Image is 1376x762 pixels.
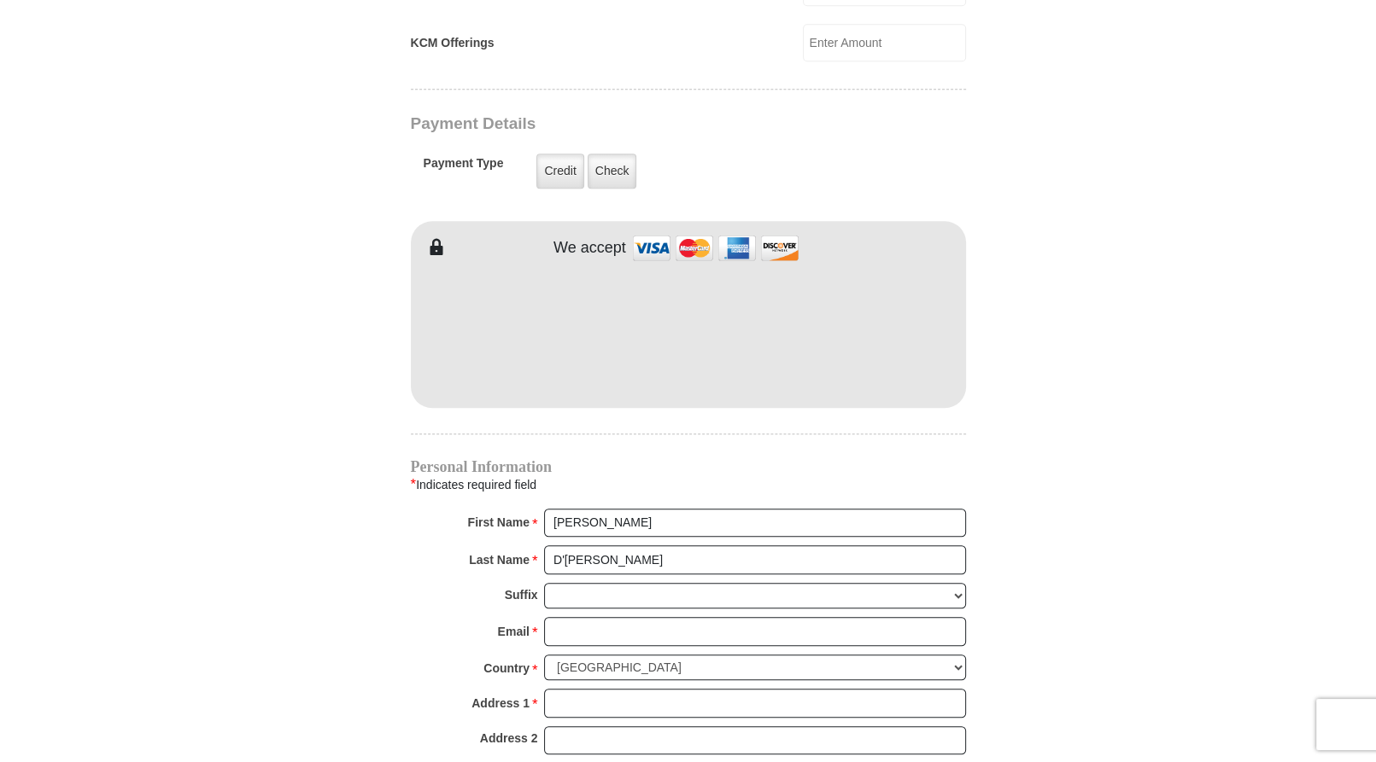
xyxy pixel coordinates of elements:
[468,510,530,534] strong: First Name
[630,230,801,266] img: credit cards accepted
[411,460,966,474] h4: Personal Information
[411,114,846,134] h3: Payment Details
[803,24,966,61] input: Enter Amount
[411,474,966,496] div: Indicates required field
[424,156,504,179] h5: Payment Type
[480,726,538,750] strong: Address 2
[469,548,530,572] strong: Last Name
[536,154,583,189] label: Credit
[553,239,626,258] h4: We accept
[498,619,530,643] strong: Email
[411,34,495,52] label: KCM Offerings
[588,154,637,189] label: Check
[471,691,530,715] strong: Address 1
[483,656,530,680] strong: Country
[505,583,538,607] strong: Suffix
